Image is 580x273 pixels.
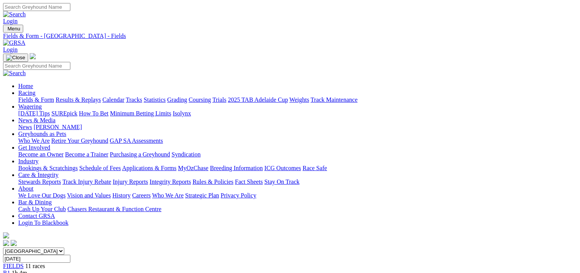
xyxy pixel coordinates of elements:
[18,137,50,144] a: Who We Are
[18,151,64,158] a: Become an Owner
[18,144,50,151] a: Get Involved
[110,137,163,144] a: GAP SA Assessments
[122,165,176,171] a: Applications & Forms
[18,206,577,213] div: Bar & Dining
[79,165,121,171] a: Schedule of Fees
[18,178,577,185] div: Care & Integrity
[6,55,25,61] img: Close
[3,263,24,269] a: FIELDS
[18,185,33,192] a: About
[3,70,26,77] img: Search
[18,151,577,158] div: Get Involved
[18,90,35,96] a: Racing
[289,96,309,103] a: Weights
[3,25,23,33] button: Toggle navigation
[185,192,219,199] a: Strategic Plan
[51,110,77,117] a: SUREpick
[30,53,36,59] img: logo-grsa-white.png
[132,192,151,199] a: Careers
[18,124,32,130] a: News
[126,96,142,103] a: Tracks
[67,206,161,212] a: Chasers Restaurant & Function Centre
[3,255,70,263] input: Select date
[18,165,78,171] a: Bookings & Scratchings
[302,165,327,171] a: Race Safe
[235,178,263,185] a: Fact Sheets
[18,213,55,219] a: Contact GRSA
[18,124,577,131] div: News & Media
[18,117,56,123] a: News & Media
[67,192,111,199] a: Vision and Values
[102,96,124,103] a: Calendar
[221,192,256,199] a: Privacy Policy
[264,165,301,171] a: ICG Outcomes
[3,18,17,24] a: Login
[3,232,9,238] img: logo-grsa-white.png
[11,240,17,246] img: twitter.svg
[33,124,82,130] a: [PERSON_NAME]
[144,96,166,103] a: Statistics
[18,96,54,103] a: Fields & Form
[18,206,66,212] a: Cash Up Your Club
[18,137,577,144] div: Greyhounds as Pets
[212,96,226,103] a: Trials
[18,96,577,103] div: Racing
[18,192,65,199] a: We Love Our Dogs
[8,26,20,32] span: Menu
[3,3,70,11] input: Search
[18,199,52,205] a: Bar & Dining
[264,178,299,185] a: Stay On Track
[18,131,66,137] a: Greyhounds as Pets
[3,33,577,39] a: Fields & Form - [GEOGRAPHIC_DATA] - Fields
[62,178,111,185] a: Track Injury Rebate
[18,158,38,164] a: Industry
[228,96,288,103] a: 2025 TAB Adelaide Cup
[3,54,28,62] button: Toggle navigation
[112,192,130,199] a: History
[113,178,148,185] a: Injury Reports
[18,110,577,117] div: Wagering
[110,110,171,117] a: Minimum Betting Limits
[18,83,33,89] a: Home
[3,62,70,70] input: Search
[173,110,191,117] a: Isolynx
[311,96,358,103] a: Track Maintenance
[178,165,208,171] a: MyOzChase
[18,192,577,199] div: About
[3,11,26,18] img: Search
[18,178,61,185] a: Stewards Reports
[51,137,108,144] a: Retire Your Greyhound
[18,165,577,172] div: Industry
[56,96,101,103] a: Results & Replays
[3,39,25,46] img: GRSA
[167,96,187,103] a: Grading
[3,240,9,246] img: facebook.svg
[110,151,170,158] a: Purchasing a Greyhound
[18,219,68,226] a: Login To Blackbook
[79,110,109,117] a: How To Bet
[210,165,263,171] a: Breeding Information
[152,192,184,199] a: Who We Are
[18,110,50,117] a: [DATE] Tips
[65,151,108,158] a: Become a Trainer
[25,263,45,269] span: 11 races
[3,46,17,53] a: Login
[149,178,191,185] a: Integrity Reports
[172,151,200,158] a: Syndication
[189,96,211,103] a: Coursing
[18,103,42,110] a: Wagering
[192,178,234,185] a: Rules & Policies
[18,172,59,178] a: Care & Integrity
